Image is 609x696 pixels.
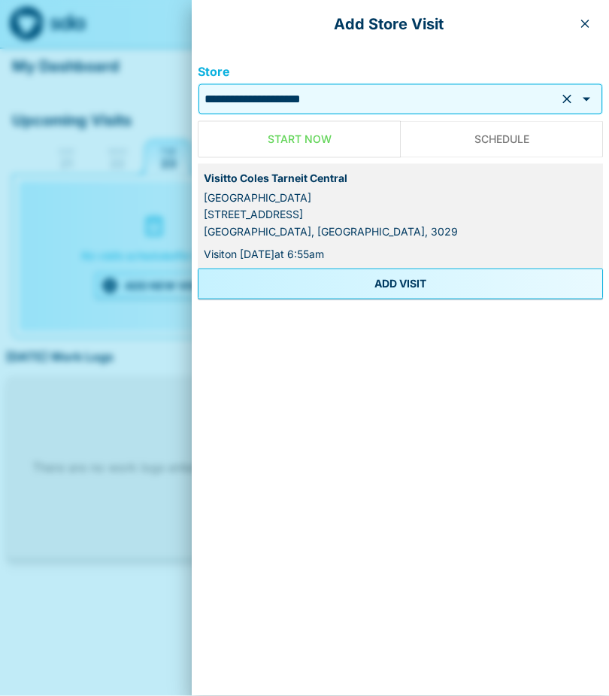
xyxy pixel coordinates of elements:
[204,12,573,36] p: Add Store Visit
[198,269,603,299] button: ADD VISIT
[198,121,401,158] button: Start Now
[204,190,597,240] div: [GEOGRAPHIC_DATA] [STREET_ADDRESS] [GEOGRAPHIC_DATA], [GEOGRAPHIC_DATA], 3029
[576,89,597,110] button: Open
[400,121,603,158] button: Schedule
[204,170,597,187] div: Visit to Coles Tarneit Central
[198,121,603,158] div: Now or Scheduled
[204,246,597,263] div: Visit on [DATE] at 6:55am
[198,63,603,81] label: Store
[556,89,577,110] button: Clear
